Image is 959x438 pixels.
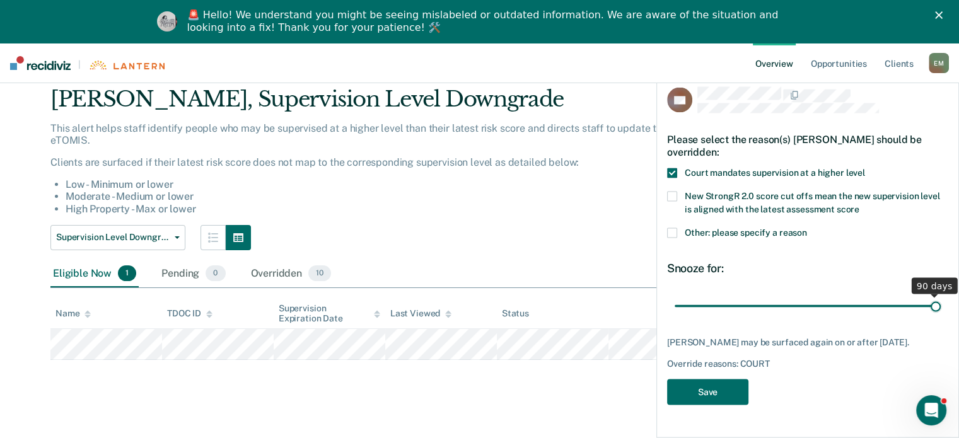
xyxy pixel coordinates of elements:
li: High Property - Max or lower [66,203,770,215]
p: This alert helps staff identify people who may be supervised at a higher level than their latest ... [50,122,770,146]
div: 90 days [912,277,958,294]
span: Other: please specify a reason [685,227,807,237]
div: Status [502,308,529,319]
p: Clients are surfaced if their latest risk score does not map to the corresponding supervision lev... [50,156,770,168]
div: Close [935,11,948,19]
span: 10 [308,265,331,282]
div: E M [929,53,949,73]
div: TDOC ID [167,308,212,319]
iframe: Intercom live chat [916,395,946,425]
div: Name [55,308,91,319]
div: Last Viewed [390,308,451,319]
div: Pending [159,260,228,288]
button: Save [667,379,748,405]
div: Snooze for: [667,261,948,275]
div: Supervision Expiration Date [279,303,380,325]
a: Opportunities [808,43,869,83]
span: | [71,59,88,70]
img: Profile image for Kim [157,11,177,32]
img: Recidiviz [10,56,71,70]
li: Low - Minimum or lower [66,178,770,190]
span: Court mandates supervision at a higher level [685,167,865,177]
span: Supervision Level Downgrade [56,232,170,243]
div: [PERSON_NAME] may be surfaced again on or after [DATE]. [667,337,948,348]
span: 0 [206,265,225,282]
div: Please select the reason(s) [PERSON_NAME] should be overridden: [667,124,948,168]
span: 1 [118,265,136,282]
div: 🚨 Hello! We understand you might be seeing mislabeled or outdated information. We are aware of th... [187,9,782,34]
span: New StrongR 2.0 score cut offs mean the new supervision level is aligned with the latest assessme... [685,190,939,214]
li: Moderate - Medium or lower [66,190,770,202]
div: Overridden [248,260,334,288]
div: [PERSON_NAME], Supervision Level Downgrade [50,86,770,122]
div: Override reasons: COURT [667,359,948,369]
div: Eligible Now [50,260,139,288]
img: Lantern [88,61,165,70]
a: Overview [753,43,796,83]
a: Clients [882,43,916,83]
